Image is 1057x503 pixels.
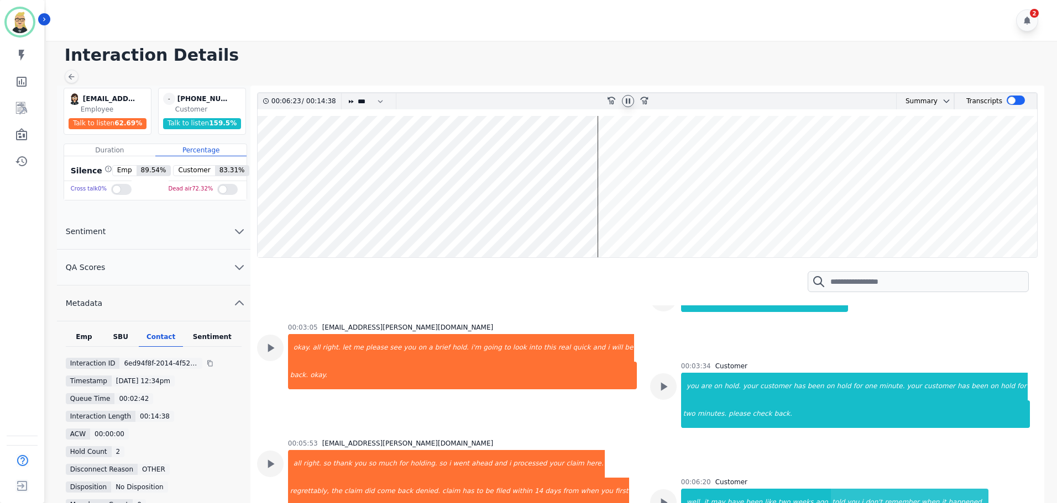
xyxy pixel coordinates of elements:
[470,450,493,478] div: ahead
[681,362,711,370] div: 00:03:34
[572,334,592,362] div: quick
[989,373,1000,400] div: on
[119,358,202,369] div: 6ed94f8f-2014-4f52-b3ee-43798452ceab
[792,373,806,400] div: has
[528,334,543,362] div: into
[309,362,637,389] div: okay.
[64,144,155,156] div: Duration
[700,373,713,400] div: are
[271,93,302,109] div: 00:06:23
[66,464,138,475] div: Disconnect Reason
[557,334,572,362] div: real
[302,450,322,478] div: right.
[322,450,332,478] div: so
[398,450,410,478] div: for
[512,334,528,362] div: look
[956,373,970,400] div: has
[836,373,852,400] div: hold
[715,478,747,486] div: Customer
[389,334,402,362] div: see
[807,373,825,400] div: been
[57,298,111,309] span: Metadata
[102,332,139,347] div: SBU
[434,334,452,362] div: brief
[548,450,565,478] div: your
[715,362,747,370] div: Customer
[111,481,168,493] div: No Disposition
[923,373,956,400] div: customer
[69,165,112,176] div: Silence
[723,373,742,400] div: hold.
[592,334,607,362] div: and
[7,9,33,35] img: Bordered avatar
[508,450,512,478] div: i
[177,93,233,105] div: [PHONE_NUMBER]
[966,93,1002,109] div: Transcripts
[427,334,433,362] div: a
[66,446,112,457] div: Hold Count
[773,400,1030,428] div: back.
[233,225,246,238] svg: chevron down
[66,393,115,404] div: Queue Time
[163,118,242,129] div: Talk to listen
[565,450,585,478] div: claim
[233,261,246,274] svg: chevron down
[135,411,174,422] div: 00:14:38
[112,446,125,457] div: 2
[470,334,482,362] div: i'm
[66,375,112,386] div: Timestamp
[448,450,452,478] div: i
[233,296,246,310] svg: chevron up
[66,411,135,422] div: Interaction Length
[1016,373,1028,400] div: for
[852,373,864,400] div: for
[65,45,1046,65] h1: Interaction Details
[57,250,250,285] button: QA Scores chevron down
[682,400,697,428] div: two
[271,93,339,109] div: /
[938,97,951,105] button: chevron down
[1030,9,1039,18] div: 2
[543,334,557,362] div: this
[503,334,512,362] div: to
[878,373,906,400] div: minute.
[114,393,153,404] div: 00:02:42
[57,262,114,273] span: QA Scores
[139,332,183,347] div: Contact
[155,144,247,156] div: Percentage
[402,334,417,362] div: you
[697,400,728,428] div: minutes.
[209,119,237,127] span: 159.5 %
[368,450,378,478] div: so
[438,450,448,478] div: so
[352,334,365,362] div: me
[66,358,120,369] div: Interaction ID
[71,181,107,197] div: Cross talk 0 %
[417,334,427,362] div: on
[138,464,170,475] div: OTHER
[57,226,114,237] span: Sentiment
[163,93,175,105] span: -
[713,373,723,400] div: on
[906,373,923,400] div: your
[751,400,773,428] div: check
[169,181,213,197] div: Dead air 72.32 %
[289,334,312,362] div: okay.
[83,93,138,105] div: [EMAIL_ADDRESS][PERSON_NAME][DOMAIN_NAME]
[113,166,137,176] span: Emp
[482,334,503,362] div: going
[1000,373,1016,400] div: hold
[864,373,878,400] div: one
[512,450,548,478] div: processed
[585,450,605,478] div: here.
[493,450,508,478] div: and
[215,166,249,176] span: 83.31 %
[825,373,836,400] div: on
[137,166,171,176] span: 89.54 %
[409,450,438,478] div: holding.
[114,119,142,127] span: 62.69 %
[57,214,250,250] button: Sentiment chevron down
[66,332,102,347] div: Emp
[759,373,793,400] div: customer
[288,323,318,332] div: 00:03:05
